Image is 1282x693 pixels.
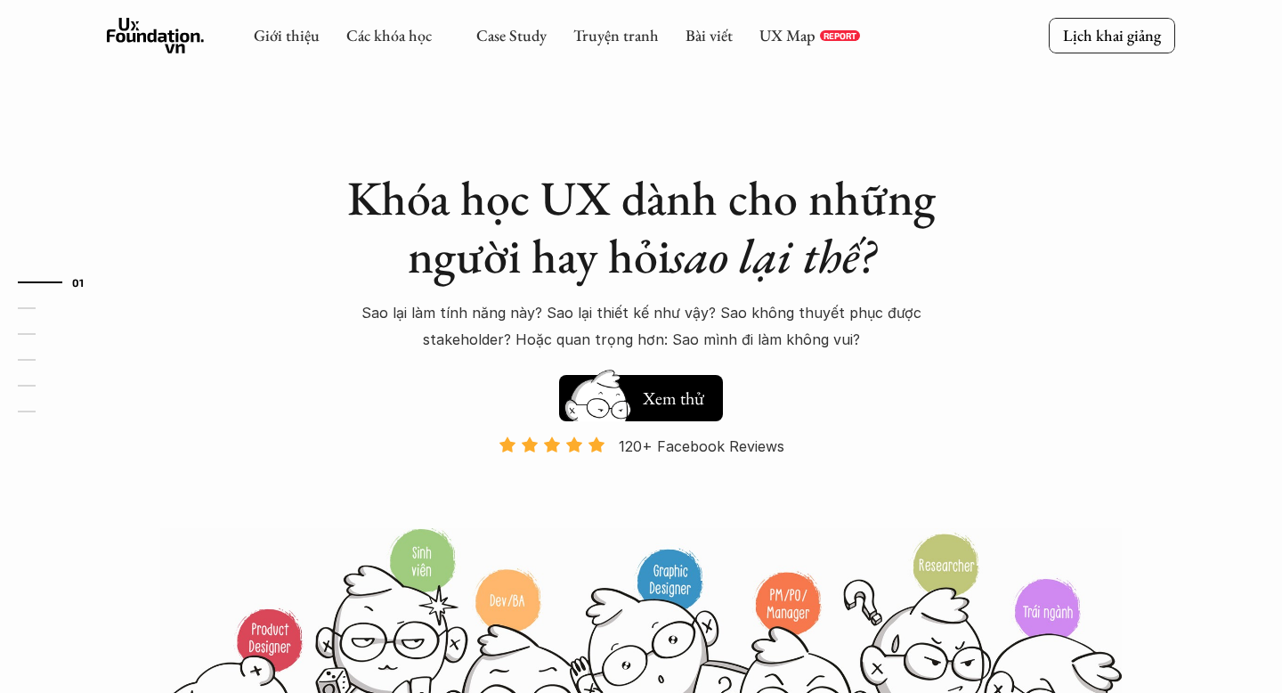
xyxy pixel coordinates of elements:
a: Xem thử [559,366,723,421]
em: sao lại thế? [670,224,875,287]
strong: 01 [72,275,85,288]
a: 01 [18,272,102,293]
a: Lịch khai giảng [1049,18,1175,53]
p: Sao lại làm tính năng này? Sao lại thiết kế như vậy? Sao không thuyết phục được stakeholder? Hoặc... [338,299,944,354]
a: Bài viết [686,25,733,45]
p: 120+ Facebook Reviews [619,433,784,460]
a: REPORT [820,30,860,41]
a: Case Study [476,25,547,45]
a: Các khóa học [346,25,432,45]
a: Truyện tranh [573,25,659,45]
p: REPORT [824,30,856,41]
p: Lịch khai giảng [1063,25,1161,45]
h5: Xem thử [643,386,704,411]
a: UX Map [759,25,815,45]
a: Giới thiệu [254,25,320,45]
h1: Khóa học UX dành cho những người hay hỏi [329,169,953,285]
a: 120+ Facebook Reviews [483,436,799,526]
